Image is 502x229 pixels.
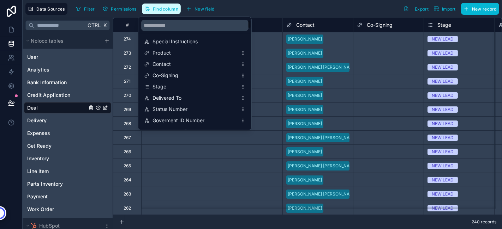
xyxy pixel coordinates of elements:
span: Permissions [111,6,136,12]
span: Status Number [153,106,238,113]
button: New field [184,4,217,14]
span: Special Instructions [153,38,238,45]
span: Deal [27,104,38,111]
button: Permissions [100,4,139,14]
div: NEW LEAD [432,64,454,70]
button: Find column [142,4,181,14]
span: User [27,54,38,61]
div: NEW LEAD [432,205,454,211]
div: scrollable content [23,33,113,229]
div: Work Order [24,204,111,215]
span: Parts Inventory [27,180,63,187]
span: Delivery [27,117,47,124]
span: Co-Signing [153,72,238,79]
span: Credit Application [27,92,70,99]
div: 263 [124,191,131,197]
div: Get Ready [24,140,111,151]
div: NEW LEAD [432,36,454,42]
span: New record [472,6,497,12]
div: NEW LEAD [432,135,454,141]
span: Payment [27,193,48,200]
div: 273 [124,50,131,56]
div: Bank Information [24,77,111,88]
span: Goverment ID Number [153,117,238,124]
button: Data Sources [25,3,67,15]
div: [PERSON_NAME] [288,36,322,42]
div: NEW LEAD [432,120,454,127]
div: [PERSON_NAME] [288,177,322,183]
div: Expenses [24,128,111,139]
div: 270 [124,93,131,98]
div: 264 [124,177,131,183]
span: Get Ready [27,142,52,149]
span: Inventory [27,155,49,162]
span: Data Sources [36,6,65,12]
span: Stage [153,83,238,90]
span: Contact [153,61,238,68]
div: # [119,22,136,27]
span: Filter [84,6,95,12]
span: Export [415,6,429,12]
div: Delivery [24,115,111,126]
div: [PERSON_NAME] [288,205,322,211]
div: NEW LEAD [432,106,454,113]
div: [PERSON_NAME] [288,106,322,113]
a: Permissions [100,4,142,14]
div: 274 [124,36,131,42]
button: Filter [73,4,97,14]
span: Stage [437,21,451,29]
div: 272 [124,64,131,70]
a: New record [458,3,499,15]
div: Parts Inventory [24,178,111,190]
div: scrollable content [138,17,251,130]
div: Inventory [24,153,111,164]
span: Expenses [27,130,50,137]
div: [PERSON_NAME] [288,78,322,85]
div: NEW LEAD [432,163,454,169]
span: Bank Information [27,79,67,86]
span: what want to finance [153,128,238,135]
span: Find column [153,6,178,12]
span: Contact [296,21,315,29]
div: [PERSON_NAME] [PERSON_NAME] Wanderingspirit [288,163,390,169]
span: Co-Signing [367,21,393,29]
div: 271 [124,79,131,84]
div: [PERSON_NAME] [PERSON_NAME] [288,135,357,141]
div: NEW LEAD [432,78,454,85]
span: Work Order [27,206,54,213]
div: [PERSON_NAME] [PERSON_NAME] Kingilik [288,64,373,70]
div: [PERSON_NAME] [288,120,322,127]
span: Product [153,49,238,56]
span: 240 records [472,219,496,225]
div: [PERSON_NAME] [288,92,322,99]
div: Analytics [24,64,111,75]
div: NEW LEAD [432,177,454,183]
div: Credit Application [24,89,111,101]
button: New record [461,3,499,15]
div: User [24,51,111,63]
span: Analytics [27,66,49,73]
div: [PERSON_NAME] [288,50,322,56]
div: NEW LEAD [432,92,454,99]
div: 265 [124,163,131,169]
div: [PERSON_NAME] [PERSON_NAME] chealse [288,191,374,197]
div: Line Item [24,166,111,177]
div: NEW LEAD [432,50,454,56]
span: Line Item [27,168,49,175]
div: [PERSON_NAME] [288,149,322,155]
div: 269 [124,107,131,112]
div: 268 [124,121,131,126]
button: Import [431,3,458,15]
div: 267 [124,135,131,141]
div: NEW LEAD [432,191,454,197]
div: Deal [24,102,111,113]
span: Delivered To [153,94,238,101]
span: New field [195,6,215,12]
span: K [102,23,107,28]
img: HubSpot logo [31,223,36,229]
span: Noloco tables [31,37,64,44]
button: Noloco tables [24,36,101,46]
div: NEW LEAD [432,149,454,155]
div: 262 [124,205,131,211]
span: Import [442,6,456,12]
